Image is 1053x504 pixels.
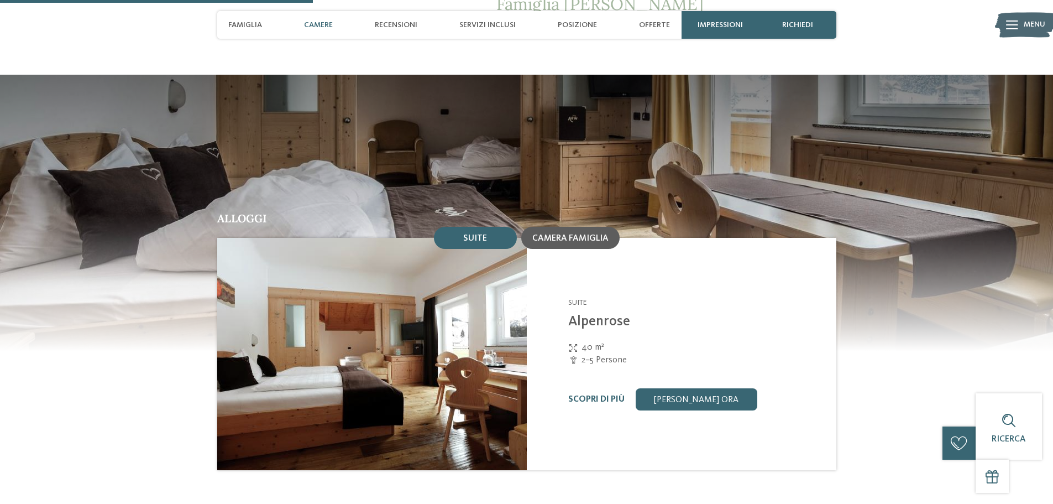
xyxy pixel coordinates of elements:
span: Camere [304,20,333,30]
span: Suite [568,299,587,306]
a: [PERSON_NAME] ora [636,388,757,411]
a: Alpenrose [568,315,630,329]
span: Suite [463,234,487,243]
span: Posizione [558,20,597,30]
span: Camera famiglia [532,234,609,243]
span: Impressioni [698,20,743,30]
img: Alpenrose [217,238,527,470]
span: Ricerca [992,435,1026,444]
span: 2–5 Persone [581,354,627,366]
a: Scopri di più [568,395,625,404]
span: Servizi inclusi [459,20,516,30]
span: Alloggi [217,211,267,225]
span: richiedi [782,20,813,30]
span: Recensioni [375,20,417,30]
span: 40 m² [581,341,604,354]
span: Offerte [639,20,670,30]
span: Famiglia [228,20,262,30]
